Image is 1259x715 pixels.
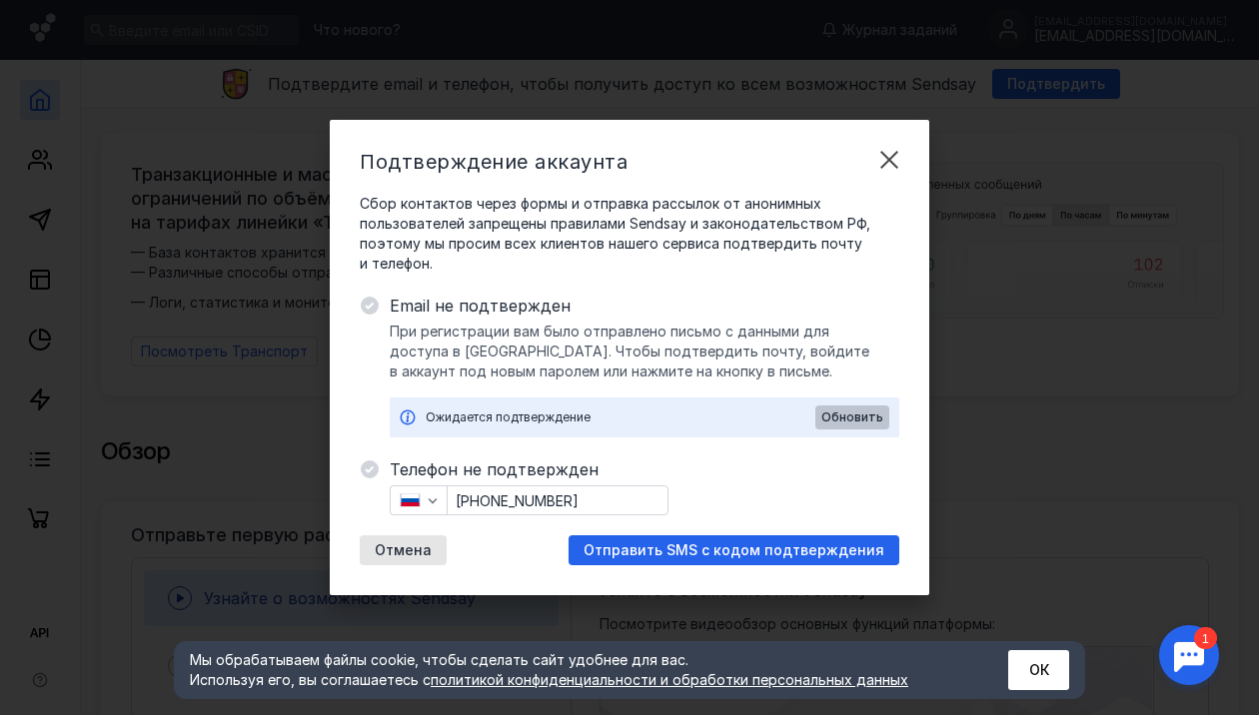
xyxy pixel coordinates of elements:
span: Телефон не подтвержден [390,457,899,481]
span: Обновить [821,410,883,424]
a: политикой конфиденциальности и обработки персональных данных [431,671,908,688]
span: Отмена [375,542,432,559]
div: 1 [45,12,68,34]
button: ОК [1008,650,1069,690]
button: Обновить [815,405,889,429]
div: Мы обрабатываем файлы cookie, чтобы сделать сайт удобнее для вас. Используя его, вы соглашаетесь c [190,650,959,690]
div: Ожидается подтверждение [426,407,815,427]
span: Сбор контактов через формы и отправка рассылок от анонимных пользователей запрещены правилами Sen... [360,194,899,274]
span: Подтверждение аккаунта [360,150,628,174]
span: Отправить SMS с кодом подтверждения [584,542,884,559]
button: Отмена [360,535,447,565]
span: При регистрации вам было отправлено письмо с данными для доступа в [GEOGRAPHIC_DATA]. Чтобы подтв... [390,322,899,381]
span: Email не подтвержден [390,294,899,318]
button: Отправить SMS с кодом подтверждения [569,535,899,565]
